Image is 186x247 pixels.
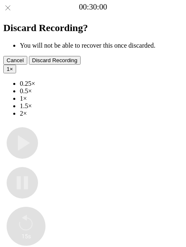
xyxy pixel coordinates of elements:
[20,87,183,95] li: 0.5×
[20,110,183,117] li: 2×
[20,102,183,110] li: 1.5×
[3,56,27,65] button: Cancel
[20,95,183,102] li: 1×
[3,65,16,73] button: 1×
[3,22,183,34] h2: Discard Recording?
[20,80,183,87] li: 0.25×
[29,56,81,65] button: Discard Recording
[20,42,183,49] li: You will not be able to recover this once discarded.
[7,66,10,72] span: 1
[79,2,107,12] a: 00:30:00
